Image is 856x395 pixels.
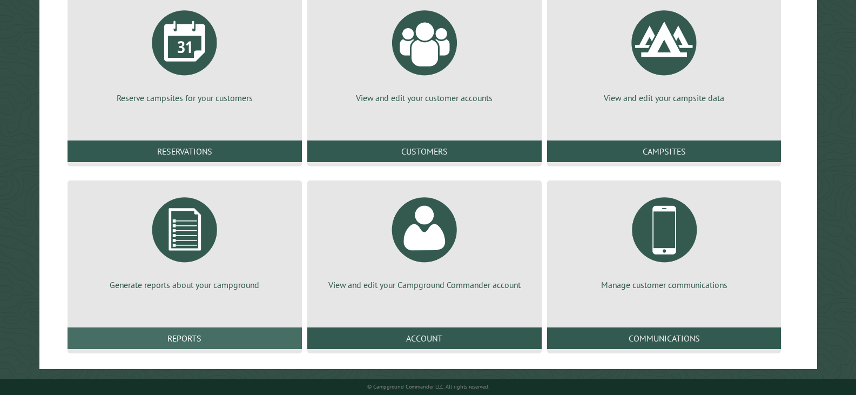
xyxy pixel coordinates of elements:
[68,327,302,349] a: Reports
[367,383,489,390] small: © Campground Commander LLC. All rights reserved.
[560,2,769,104] a: View and edit your campsite data
[320,189,529,291] a: View and edit your Campground Commander account
[80,92,289,104] p: Reserve campsites for your customers
[307,327,542,349] a: Account
[307,140,542,162] a: Customers
[320,279,529,291] p: View and edit your Campground Commander account
[560,279,769,291] p: Manage customer communications
[320,2,529,104] a: View and edit your customer accounts
[68,140,302,162] a: Reservations
[547,140,781,162] a: Campsites
[80,189,289,291] a: Generate reports about your campground
[80,2,289,104] a: Reserve campsites for your customers
[320,92,529,104] p: View and edit your customer accounts
[560,189,769,291] a: Manage customer communications
[547,327,781,349] a: Communications
[80,279,289,291] p: Generate reports about your campground
[560,92,769,104] p: View and edit your campsite data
